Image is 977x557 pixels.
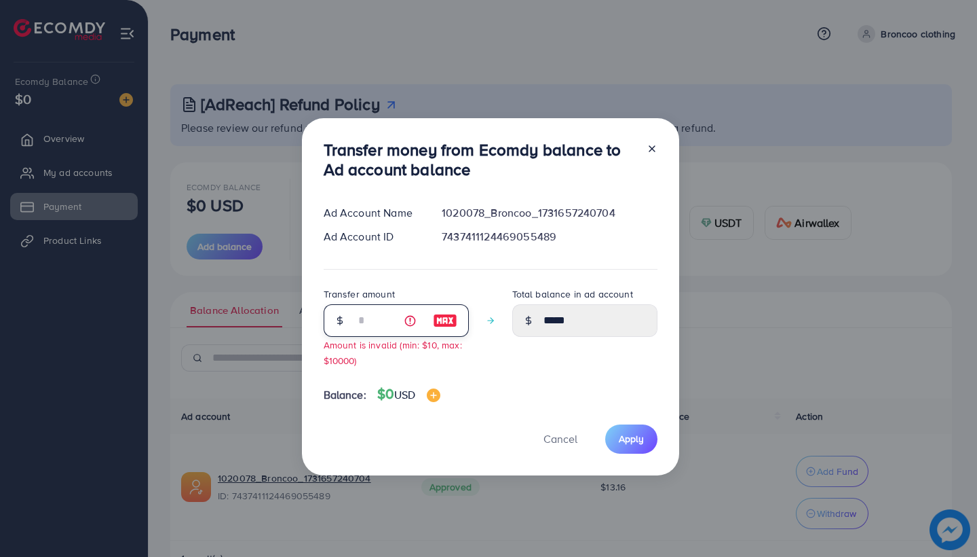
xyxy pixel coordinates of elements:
[377,386,440,403] h4: $0
[526,425,594,454] button: Cancel
[324,387,366,403] span: Balance:
[512,287,633,301] label: Total balance in ad account
[431,205,668,221] div: 1020078_Broncoo_1731657240704
[324,338,462,367] small: Amount is invalid (min: $10, max: $10000)
[324,140,636,179] h3: Transfer money from Ecomdy balance to Ad account balance
[313,229,432,245] div: Ad Account ID
[324,287,395,301] label: Transfer amount
[394,387,415,402] span: USD
[433,312,457,329] img: image
[427,389,440,402] img: image
[313,205,432,221] div: Ad Account Name
[605,425,657,454] button: Apply
[543,431,577,446] span: Cancel
[431,229,668,245] div: 7437411124469055489
[619,432,644,446] span: Apply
